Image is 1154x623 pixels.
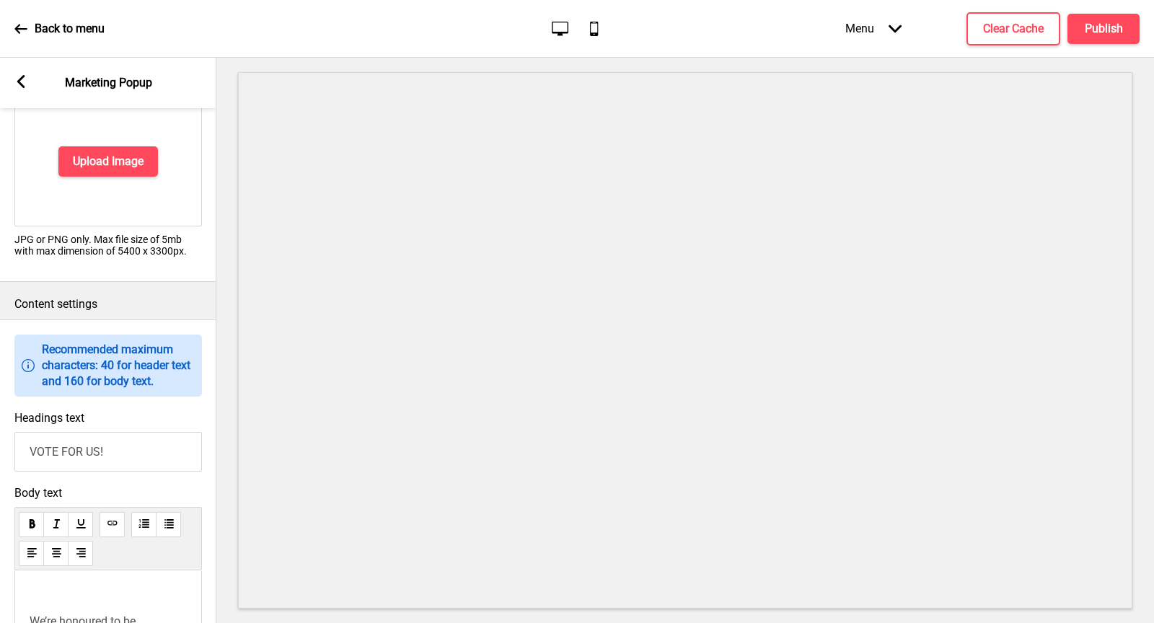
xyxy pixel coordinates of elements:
[983,21,1044,37] h4: Clear Cache
[100,512,125,537] button: link
[14,411,84,425] label: Headings text
[43,541,69,566] button: alignCenter
[68,541,93,566] button: alignRight
[966,12,1060,45] button: Clear Cache
[35,21,105,37] p: Back to menu
[1085,21,1123,37] h4: Publish
[19,512,44,537] button: bold
[43,512,69,537] button: italic
[14,234,202,257] p: JPG or PNG only. Max file size of 5mb with max dimension of 5400 x 3300px.
[156,512,181,537] button: unorderedList
[14,9,105,48] a: Back to menu
[42,342,195,389] p: Recommended maximum characters: 40 for header text and 160 for body text.
[68,512,93,537] button: underline
[58,146,158,177] button: Upload Image
[73,154,144,169] h4: Upload Image
[1067,14,1140,44] button: Publish
[131,512,157,537] button: orderedList
[19,541,44,566] button: alignLeft
[65,75,152,91] p: Marketing Popup
[831,7,916,50] div: Menu
[14,296,202,312] p: Content settings
[14,486,202,500] span: Body text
